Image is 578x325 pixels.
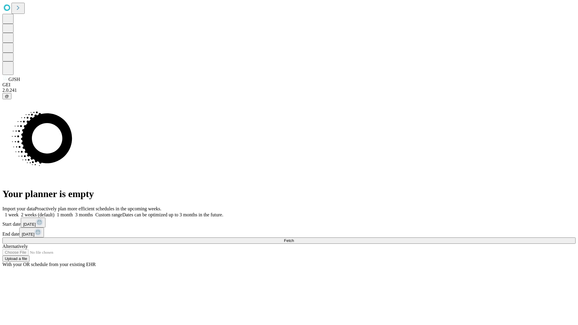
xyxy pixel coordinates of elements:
div: End date [2,227,576,237]
span: 2 weeks (default) [21,212,54,217]
span: Dates can be optimized up to 3 months in the future. [122,212,223,217]
span: Import your data [2,206,35,211]
button: Upload a file [2,255,30,262]
span: 1 week [5,212,19,217]
button: [DATE] [19,227,44,237]
div: Start date [2,218,576,227]
button: [DATE] [21,218,45,227]
span: Proactively plan more efficient schedules in the upcoming weeks. [35,206,161,211]
span: Alternatively [2,244,28,249]
span: 1 month [57,212,73,217]
div: 2.0.241 [2,88,576,93]
span: [DATE] [23,222,36,227]
span: [DATE] [22,232,34,237]
button: Fetch [2,237,576,244]
div: GEI [2,82,576,88]
span: @ [5,94,9,98]
h1: Your planner is empty [2,188,576,200]
button: @ [2,93,11,99]
span: Fetch [284,238,294,243]
span: Custom range [95,212,122,217]
span: GJSH [8,77,20,82]
span: 3 months [75,212,93,217]
span: With your OR schedule from your existing EHR [2,262,96,267]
